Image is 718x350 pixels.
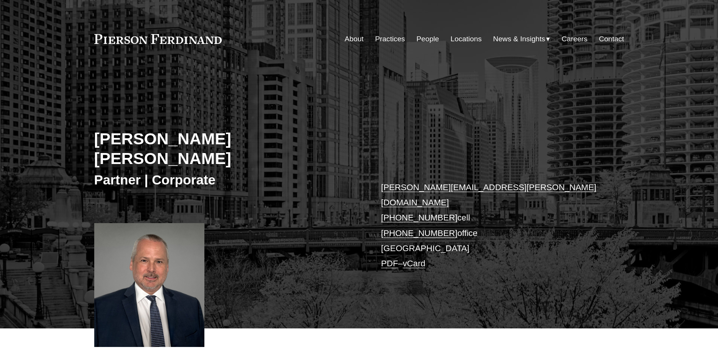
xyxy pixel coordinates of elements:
a: [PERSON_NAME][EMAIL_ADDRESS][PERSON_NAME][DOMAIN_NAME] [381,183,597,207]
a: Careers [562,32,587,46]
a: [PHONE_NUMBER] [381,213,458,222]
p: cell office [GEOGRAPHIC_DATA] – [381,180,602,272]
a: vCard [403,259,425,268]
h3: Partner | Corporate [94,172,359,188]
a: PDF [381,259,398,268]
h2: [PERSON_NAME] [PERSON_NAME] [94,129,359,169]
a: About [345,32,364,46]
span: News & Insights [493,33,545,46]
a: Locations [450,32,481,46]
a: [PHONE_NUMBER] [381,228,458,238]
a: folder dropdown [493,32,550,46]
a: People [416,32,439,46]
a: Contact [599,32,624,46]
a: Practices [375,32,405,46]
